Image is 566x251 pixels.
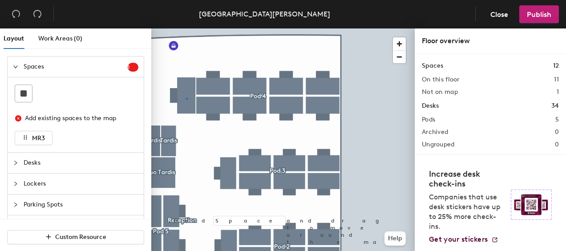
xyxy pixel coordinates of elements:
[422,61,443,71] h1: Spaces
[429,192,505,231] p: Companies that use desk stickers have up to 25% more check-ins.
[554,76,559,83] h2: 11
[555,116,559,123] h2: 5
[422,154,462,161] h2: With stickers
[483,5,516,23] button: Close
[55,233,106,241] span: Custom Resource
[422,141,455,148] h2: Ungrouped
[32,134,45,142] span: MR3
[4,35,24,42] span: Layout
[490,10,508,19] span: Close
[128,64,138,70] span: 1
[422,76,460,83] h2: On this floor
[555,129,559,136] h2: 0
[422,101,439,111] h1: Desks
[24,194,138,215] span: Parking Spots
[422,36,559,46] div: Floor overview
[519,5,559,23] button: Publish
[7,5,25,23] button: Undo (⌘ + Z)
[15,115,21,121] span: close-circle
[527,10,551,19] span: Publish
[429,235,498,244] a: Get your stickers
[24,174,138,194] span: Lockers
[422,129,448,136] h2: Archived
[555,141,559,148] h2: 0
[38,35,82,42] span: Work Areas (0)
[199,8,330,20] div: [GEOGRAPHIC_DATA][PERSON_NAME]
[24,215,138,236] span: Points of Interest
[13,160,18,166] span: collapsed
[15,131,53,145] button: MR3
[28,5,46,23] button: Redo (⌘ + ⇧ + Z)
[7,230,144,244] button: Custom Resource
[422,116,435,123] h2: Pods
[422,89,458,96] h2: Not on map
[13,202,18,207] span: collapsed
[557,89,559,96] h2: 1
[24,153,138,173] span: Desks
[429,169,505,189] h4: Increase desk check-ins
[13,64,18,69] span: expanded
[384,231,406,246] button: Help
[25,113,131,123] div: Add existing spaces to the map
[24,57,128,77] span: Spaces
[555,154,559,161] h2: 0
[511,190,552,220] img: Sticker logo
[553,61,559,71] h1: 12
[551,101,559,111] h1: 34
[13,181,18,186] span: collapsed
[429,235,488,243] span: Get your stickers
[128,63,138,72] sup: 1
